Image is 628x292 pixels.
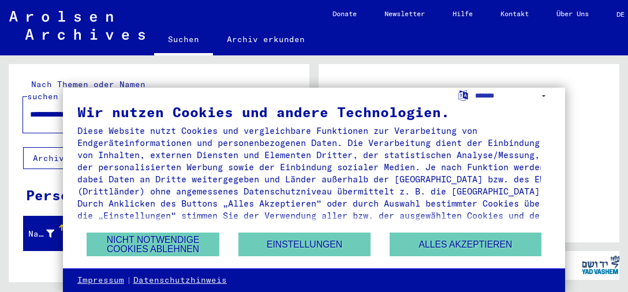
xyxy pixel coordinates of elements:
[390,233,541,256] button: Alles akzeptieren
[87,233,219,256] button: Nicht notwendige Cookies ablehnen
[154,25,213,55] a: Suchen
[27,79,145,102] mat-label: Nach Themen oder Namen suchen
[28,228,54,240] div: Nachname
[213,25,319,53] a: Archiv erkunden
[23,147,145,169] button: Archival tree units
[24,218,66,250] mat-header-cell: Nachname
[28,224,69,243] div: Nachname
[9,11,145,40] img: Arolsen_neg.svg
[77,105,551,119] div: Wir nutzen Cookies und andere Technologien.
[475,88,551,104] select: Sprache auswählen
[133,275,227,286] a: Datenschutzhinweis
[579,250,622,279] img: yv_logo.png
[238,233,371,256] button: Einstellungen
[457,89,469,100] label: Sprache auswählen
[77,275,124,286] a: Impressum
[26,185,95,205] div: Personen
[77,125,551,246] div: Diese Website nutzt Cookies und vergleichbare Funktionen zur Verarbeitung von Endgeräteinformatio...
